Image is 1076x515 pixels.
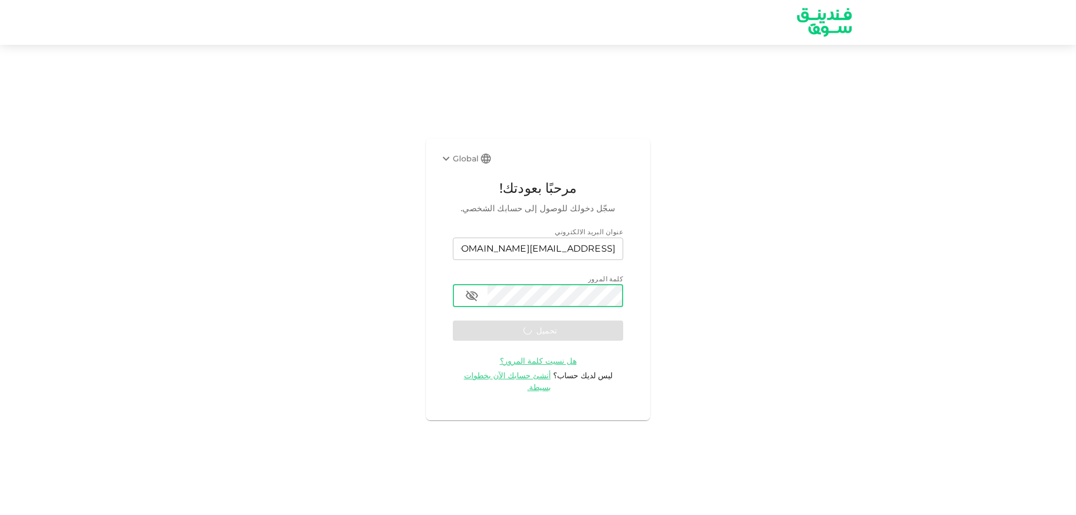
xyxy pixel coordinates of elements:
input: password [488,285,623,307]
div: Global [439,152,479,165]
span: ليس لديك حساب؟ [553,370,613,381]
a: logo [791,1,857,44]
span: هل نسيت كلمة المرور؟ [500,356,577,366]
span: أنشئ حسابك الآن بخطوات بسيطة. [464,370,551,392]
span: مرحبًا بعودتك! [453,178,623,199]
input: email [453,238,623,260]
a: هل نسيت كلمة المرور؟ [500,355,577,366]
span: كلمة المرور [588,275,623,283]
span: عنوان البريد الالكتروني [555,228,623,236]
img: logo [782,1,866,44]
span: سجّل دخولك للوصول إلى حسابك الشخصي. [453,202,623,215]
